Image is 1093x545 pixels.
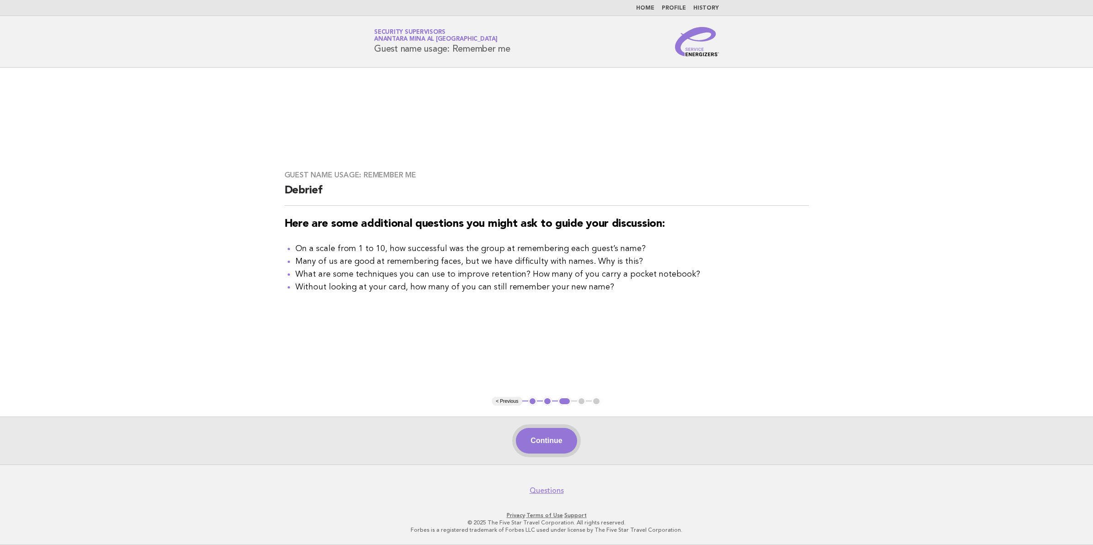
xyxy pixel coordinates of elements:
[507,512,525,518] a: Privacy
[267,526,826,534] p: Forbes is a registered trademark of Forbes LLC used under license by The Five Star Travel Corpora...
[543,397,552,406] button: 2
[284,171,809,180] h3: Guest name usage: Remember me
[516,428,577,454] button: Continue
[374,30,510,53] h1: Guest name usage: Remember me
[295,255,809,268] li: Many of us are good at remembering faces, but we have difficulty with names. Why is this?
[284,183,809,206] h2: Debrief
[636,5,654,11] a: Home
[526,512,563,518] a: Terms of Use
[267,519,826,526] p: © 2025 The Five Star Travel Corporation. All rights reserved.
[295,268,809,281] li: What are some techniques you can use to improve retention? How many of you carry a pocket notebook?
[295,281,809,294] li: Without looking at your card, how many of you can still remember your new name?
[374,29,498,42] a: Security SupervisorsAnantara Mina al [GEOGRAPHIC_DATA]
[530,486,564,495] a: Questions
[295,242,809,255] li: On a scale from 1 to 10, how successful was the group at remembering each guest’s name?
[492,397,522,406] button: < Previous
[374,37,498,43] span: Anantara Mina al [GEOGRAPHIC_DATA]
[564,512,587,518] a: Support
[284,219,665,230] strong: Here are some additional questions you might ask to guide your discussion:
[662,5,686,11] a: Profile
[675,27,719,56] img: Service Energizers
[693,5,719,11] a: History
[267,512,826,519] p: · ·
[528,397,537,406] button: 1
[558,397,571,406] button: 3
